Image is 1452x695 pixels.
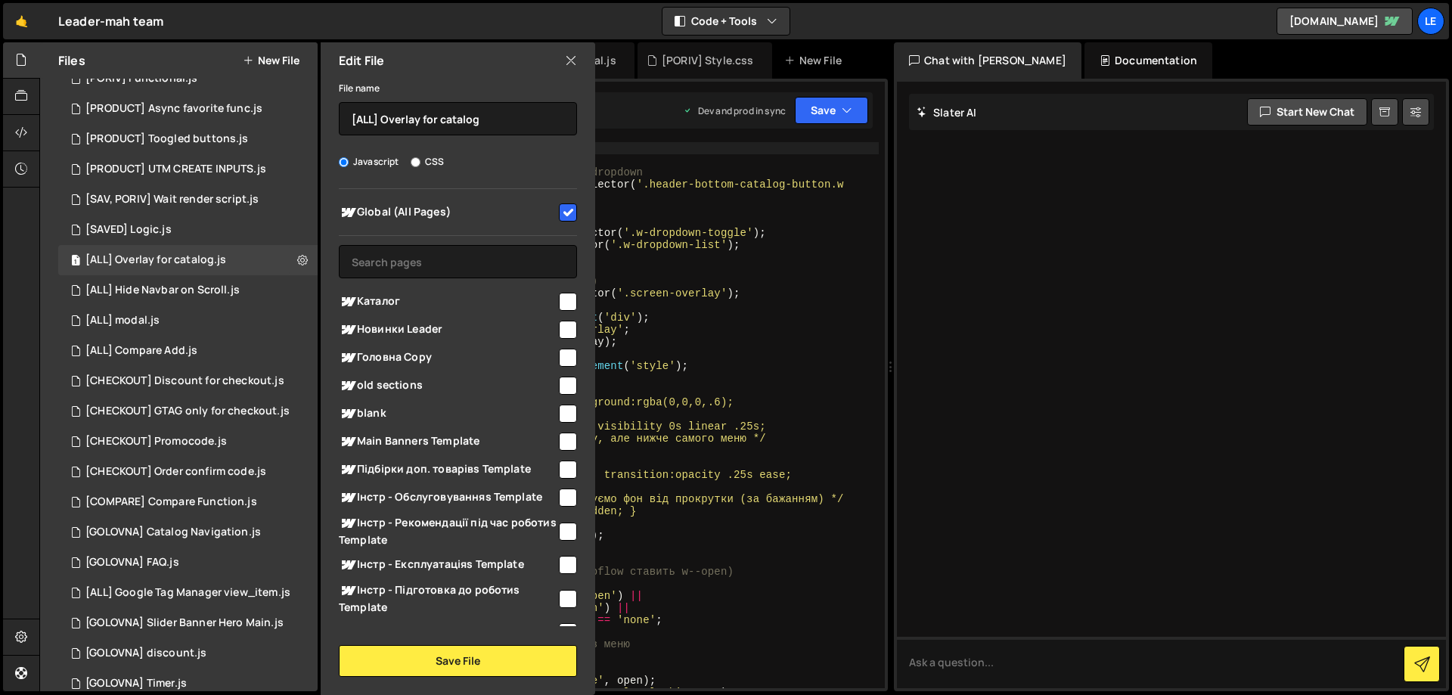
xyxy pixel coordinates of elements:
[58,608,318,638] div: 16298/44401.js
[58,427,318,457] div: 16298/45144.js
[917,105,977,119] h2: Slater AI
[58,64,318,94] div: [PORIV] Functional.js
[339,623,557,641] span: Інстр - Застосуванняs Template
[58,185,318,215] div: 16298/45691.js
[339,645,577,677] button: Save File
[339,377,557,395] span: old sections
[85,314,160,327] div: [ALL] modal.js
[58,94,318,124] div: 16298/45626.js
[85,72,197,85] div: [PORIV] Functional.js
[1417,8,1444,35] a: Le
[339,321,557,339] span: Новинки Leader
[85,616,284,630] div: [GOLOVNA] Slider Banner Hero Main.js
[85,223,172,237] div: [SAVED] Logic.js
[339,514,557,548] span: Інстр - Рекомендації під час роботиs Template
[243,54,299,67] button: New File
[339,154,399,169] label: Javascript
[85,495,257,509] div: [COMPARE] Compare Function.js
[58,336,318,366] div: 16298/45098.js
[85,344,197,358] div: [ALL] Compare Add.js
[58,12,163,30] div: Leader-mah team
[894,42,1081,79] div: Chat with [PERSON_NAME]
[411,154,444,169] label: CSS
[339,461,557,479] span: Підбірки доп. товарівs Template
[58,396,318,427] div: 16298/45143.js
[58,154,318,185] div: 16298/45326.js
[85,586,290,600] div: [ALL] Google Tag Manager view_item.js
[339,157,349,167] input: Javascript
[1277,8,1413,35] a: [DOMAIN_NAME]
[339,582,557,615] span: Інстр - Підготовка до роботиs Template
[85,253,226,267] div: [ALL] Overlay for catalog.js
[58,245,318,275] div: 16298/45111.js
[339,293,557,311] span: Каталог
[662,8,790,35] button: Code + Tools
[85,102,262,116] div: [PRODUCT] Async favorite func.js
[85,132,248,146] div: [PRODUCT] Toogled buttons.js
[1247,98,1367,126] button: Start new chat
[58,578,319,608] div: 16298/44469.js
[58,638,318,669] div: 16298/44466.js
[85,435,227,448] div: [CHECKOUT] Promocode.js
[339,349,557,367] span: Головна Copy
[85,284,240,297] div: [ALL] Hide Navbar on Scroll.js
[662,53,754,68] div: [PORIV] Style.css
[58,548,318,578] div: 16298/44463.js
[339,433,557,451] span: Main Banners Template
[339,489,557,507] span: Інстр - Обслуговуванняs Template
[339,52,384,69] h2: Edit File
[85,677,187,690] div: [GOLOVNA] Timer.js
[58,306,318,336] div: 16298/44976.js
[339,556,557,574] span: Інстр - Експлуатаціяs Template
[58,275,318,306] div: 16298/44402.js
[85,647,206,660] div: [GOLOVNA] discount.js
[85,163,266,176] div: [PRODUCT] UTM CREATE INPUTS.js
[85,193,259,206] div: [SAV, PORIV] Wait render script.js
[58,487,318,517] div: 16298/45065.js
[3,3,40,39] a: 🤙
[58,124,318,154] div: 16298/45504.js
[58,517,318,548] div: 16298/44855.js
[339,245,577,278] input: Search pages
[339,102,577,135] input: Name
[1084,42,1212,79] div: Documentation
[784,53,848,68] div: New File
[58,52,85,69] h2: Files
[85,526,261,539] div: [GOLOVNA] Catalog Navigation.js
[71,256,80,268] span: 1
[58,215,318,245] div: 16298/45575.js
[58,457,318,487] div: 16298/44879.js
[85,556,179,569] div: [GOLOVNA] FAQ.js
[411,157,420,167] input: CSS
[683,104,786,117] div: Dev and prod in sync
[339,405,557,423] span: blank
[339,203,557,222] span: Global (All Pages)
[339,81,380,96] label: File name
[85,374,284,388] div: [CHECKOUT] Discount for checkout.js
[58,366,318,396] div: 16298/45243.js
[85,405,290,418] div: [CHECKOUT] GTAG only for checkout.js
[795,97,868,124] button: Save
[85,465,266,479] div: [CHECKOUT] Order confirm code.js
